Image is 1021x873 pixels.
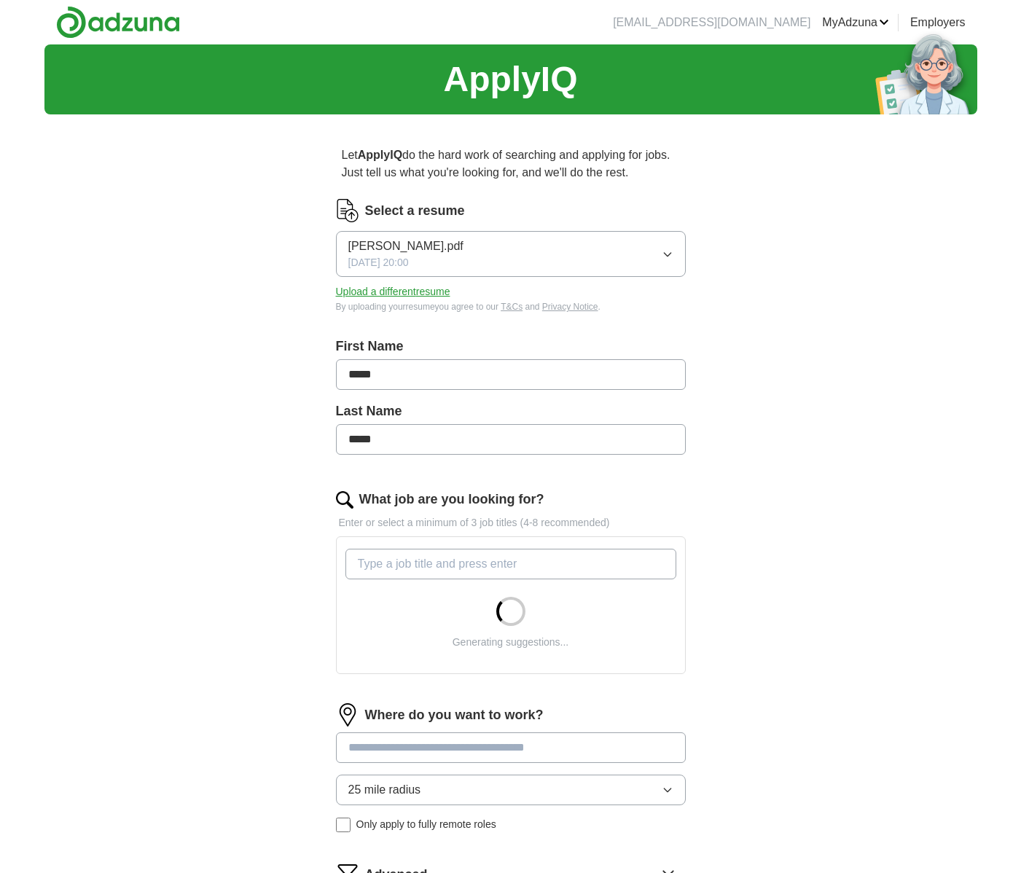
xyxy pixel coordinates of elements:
a: T&Cs [501,302,523,312]
input: Only apply to fully remote roles [336,818,351,832]
span: [PERSON_NAME].pdf [348,238,463,255]
a: Employers [910,14,966,31]
span: Only apply to fully remote roles [356,817,496,832]
a: Privacy Notice [542,302,598,312]
button: [PERSON_NAME].pdf[DATE] 20:00 [336,231,686,277]
label: Select a resume [365,201,465,221]
label: Last Name [336,402,686,421]
label: Where do you want to work? [365,705,544,725]
div: Generating suggestions... [453,635,569,650]
img: location.png [336,703,359,727]
p: Enter or select a minimum of 3 job titles (4-8 recommended) [336,515,686,531]
label: What job are you looking for? [359,490,544,509]
span: 25 mile radius [348,781,421,799]
h1: ApplyIQ [443,53,577,106]
img: CV Icon [336,199,359,222]
button: Upload a differentresume [336,284,450,300]
p: Let do the hard work of searching and applying for jobs. Just tell us what you're looking for, an... [336,141,686,187]
li: [EMAIL_ADDRESS][DOMAIN_NAME] [613,14,810,31]
strong: ApplyIQ [358,149,402,161]
a: MyAdzuna [822,14,889,31]
input: Type a job title and press enter [345,549,676,579]
img: search.png [336,491,353,509]
span: [DATE] 20:00 [348,255,409,270]
img: Adzuna logo [56,6,180,39]
label: First Name [336,337,686,356]
div: By uploading your resume you agree to our and . [336,300,686,313]
button: 25 mile radius [336,775,686,805]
